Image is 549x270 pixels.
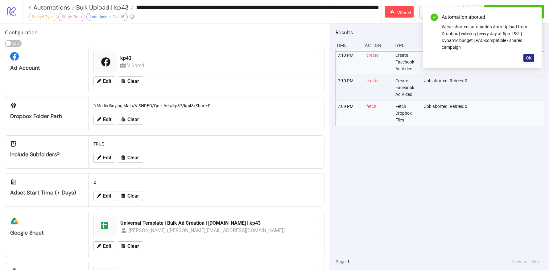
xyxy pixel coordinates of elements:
[530,258,543,265] button: Next
[337,75,361,100] div: 7:10 PM
[466,5,482,18] button: ...
[484,5,544,18] button: Run Automation
[364,39,389,51] div: Action
[336,28,544,36] h2: Results
[127,117,139,122] span: Clear
[366,75,390,100] div: create
[337,49,361,75] div: 7:10 PM
[103,117,111,122] span: Edit
[91,176,322,188] div: 2
[75,3,129,11] span: Bulk Upload | kp43
[423,75,546,100] div: Job aborted. Retries: 0
[93,115,115,125] button: Edit
[431,14,438,21] span: check-circle
[422,39,544,51] div: Item
[127,62,146,69] div: V Shred
[423,100,546,126] div: Job aborted. Retries: 0
[393,39,418,51] div: Type
[118,241,143,251] button: Clear
[442,23,534,51] div: We've aborted automation Auto-Upload from Dropbox | vid+img | every day at 5pm PST | Dynamic budg...
[28,4,75,10] a: < Automations
[366,100,390,126] div: fetch
[127,79,139,84] span: Clear
[93,241,115,251] button: Edit
[10,64,83,72] div: Ad Account
[336,258,345,265] span: Page
[91,100,322,112] div: "/Media Buying Main/V SHRED/Quiz Ads/kp37/kp43/Shared"
[395,75,419,100] div: Create Facebook Ad Video
[120,220,315,227] div: Universal Template | Bulk Ad Creation | [DOMAIN_NAME] | kp43
[397,10,411,15] span: VShred
[526,55,532,60] span: OK
[118,191,143,201] button: Clear
[129,227,285,234] div: [PERSON_NAME] ([PERSON_NAME][EMAIL_ADDRESS][DOMAIN_NAME])
[336,39,360,51] div: Time
[75,4,133,10] a: Bulk Upload | kp43
[118,76,143,86] button: Clear
[93,191,115,201] button: Edit
[10,189,83,196] div: Adset Start Time (+ Days)
[91,138,322,150] div: TRUE
[337,100,361,126] div: 7:09 PM
[395,100,419,126] div: Fetch Dropbox Files
[120,55,315,62] div: kp43
[127,193,139,199] span: Clear
[523,54,534,62] button: OK
[118,153,143,163] button: Clear
[28,13,57,21] div: Budget Type
[118,115,143,125] button: Clear
[10,113,83,120] div: Dropbox Folder Path
[442,14,534,21] div: Automation aborted
[127,155,139,161] span: Clear
[345,258,352,265] button: 1
[10,151,83,158] div: Include Subfolders?
[103,155,111,161] span: Edit
[10,229,83,236] div: Google Sheet
[419,5,464,18] button: To Builder
[127,243,139,249] span: Clear
[58,13,85,21] div: Stage: Beta
[509,258,529,265] button: Previous
[395,49,419,75] div: Create Facebook Ad Video
[93,153,115,163] button: Edit
[366,49,390,75] div: create
[103,79,111,84] span: Edit
[93,76,115,86] button: Edit
[86,13,128,21] div: Last Update: Oct-15
[103,193,111,199] span: Edit
[103,243,111,249] span: Edit
[5,28,324,36] h2: Configuration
